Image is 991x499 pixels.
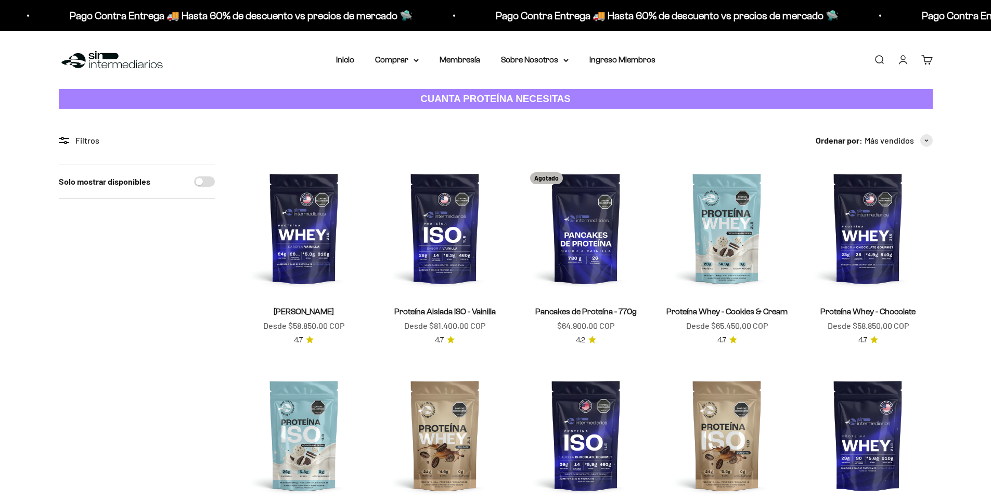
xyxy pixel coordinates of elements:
[404,319,485,332] sale-price: Desde $81.400,00 COP
[557,319,614,332] sale-price: $64.900,00 COP
[717,335,726,346] span: 4.7
[274,307,334,316] a: [PERSON_NAME]
[435,335,455,346] a: 4.74.7 de 5.0 estrellas
[294,335,314,346] a: 4.74.7 de 5.0 estrellas
[576,335,585,346] span: 4.2
[435,335,444,346] span: 4.7
[263,319,344,332] sale-price: Desde $58.850,00 COP
[666,307,788,316] a: Proteína Whey - Cookies & Cream
[820,307,916,316] a: Proteína Whey - Chocolate
[535,307,637,316] a: Pancakes de Proteína - 770g
[717,335,737,346] a: 4.74.7 de 5.0 estrellas
[440,55,480,64] a: Membresía
[858,335,878,346] a: 4.74.7 de 5.0 estrellas
[336,55,354,64] a: Inicio
[375,53,419,67] summary: Comprar
[865,134,933,147] button: Más vendidos
[501,53,569,67] summary: Sobre Nosotros
[59,134,215,147] div: Filtros
[816,134,863,147] span: Ordenar por:
[59,175,150,188] label: Solo mostrar disponibles
[589,55,655,64] a: Ingreso Miembros
[69,7,411,24] p: Pago Contra Entrega 🚚 Hasta 60% de descuento vs precios de mercado 🛸
[858,335,867,346] span: 4.7
[420,93,571,104] strong: CUANTA PROTEÍNA NECESITAS
[294,335,303,346] span: 4.7
[576,335,596,346] a: 4.24.2 de 5.0 estrellas
[686,319,768,332] sale-price: Desde $65.450,00 COP
[394,307,496,316] a: Proteína Aislada ISO - Vainilla
[495,7,838,24] p: Pago Contra Entrega 🚚 Hasta 60% de descuento vs precios de mercado 🛸
[828,319,909,332] sale-price: Desde $58.850,00 COP
[59,89,933,109] a: CUANTA PROTEÍNA NECESITAS
[865,134,914,147] span: Más vendidos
